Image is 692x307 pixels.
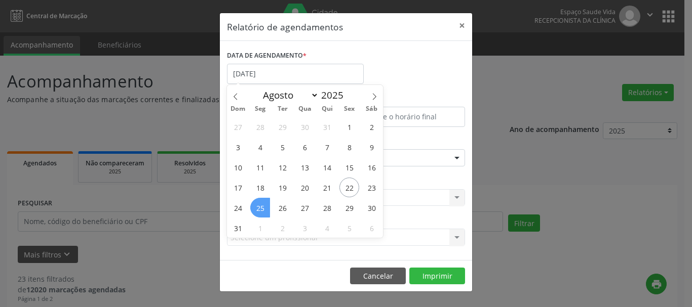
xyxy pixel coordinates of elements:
span: Julho 27, 2025 [228,117,248,137]
span: Qua [294,106,316,112]
span: Agosto 13, 2025 [295,157,315,177]
span: Agosto 9, 2025 [362,137,381,157]
span: Setembro 6, 2025 [362,218,381,238]
input: Selecione o horário final [349,107,465,127]
span: Julho 30, 2025 [295,117,315,137]
span: Agosto 8, 2025 [339,137,359,157]
span: Agosto 3, 2025 [228,137,248,157]
span: Agosto 12, 2025 [273,157,292,177]
span: Agosto 6, 2025 [295,137,315,157]
span: Agosto 5, 2025 [273,137,292,157]
span: Agosto 4, 2025 [250,137,270,157]
span: Agosto 18, 2025 [250,178,270,197]
span: Agosto 23, 2025 [362,178,381,197]
span: Julho 29, 2025 [273,117,292,137]
span: Agosto 16, 2025 [362,157,381,177]
span: Agosto 19, 2025 [273,178,292,197]
span: Ter [272,106,294,112]
span: Setembro 4, 2025 [317,218,337,238]
span: Agosto 14, 2025 [317,157,337,177]
select: Month [258,88,319,102]
span: Julho 31, 2025 [317,117,337,137]
span: Agosto 31, 2025 [228,218,248,238]
span: Agosto 10, 2025 [228,157,248,177]
input: Year [319,89,352,102]
span: Julho 28, 2025 [250,117,270,137]
span: Agosto 7, 2025 [317,137,337,157]
span: Agosto 1, 2025 [339,117,359,137]
span: Setembro 3, 2025 [295,218,315,238]
h5: Relatório de agendamentos [227,20,343,33]
span: Agosto 24, 2025 [228,198,248,217]
span: Agosto 29, 2025 [339,198,359,217]
span: Setembro 1, 2025 [250,218,270,238]
span: Agosto 28, 2025 [317,198,337,217]
span: Agosto 2, 2025 [362,117,381,137]
span: Sex [338,106,361,112]
span: Qui [316,106,338,112]
button: Cancelar [350,268,406,285]
button: Imprimir [409,268,465,285]
label: ATÉ [349,91,465,107]
span: Agosto 21, 2025 [317,178,337,197]
span: Agosto 27, 2025 [295,198,315,217]
span: Setembro 2, 2025 [273,218,292,238]
span: Agosto 22, 2025 [339,178,359,197]
span: Agosto 30, 2025 [362,198,381,217]
span: Dom [227,106,249,112]
button: Close [452,13,472,38]
span: Agosto 17, 2025 [228,178,248,197]
span: Setembro 5, 2025 [339,218,359,238]
span: Sáb [361,106,383,112]
span: Agosto 20, 2025 [295,178,315,197]
span: Agosto 26, 2025 [273,198,292,217]
input: Selecione uma data ou intervalo [227,64,364,84]
span: Agosto 25, 2025 [250,198,270,217]
span: Agosto 15, 2025 [339,157,359,177]
label: DATA DE AGENDAMENTO [227,48,306,64]
span: Seg [249,106,272,112]
span: Agosto 11, 2025 [250,157,270,177]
